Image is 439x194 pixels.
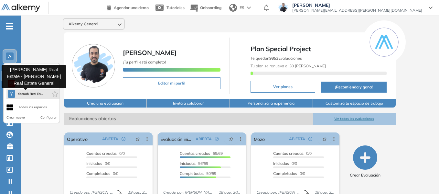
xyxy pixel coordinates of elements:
[224,134,238,144] button: pushpin
[67,132,88,145] a: Operativo
[69,21,98,27] span: Alkemy General
[247,6,251,9] img: arrow
[273,151,312,156] span: 0/0
[321,82,387,93] button: ¡Recomienda y gana!
[86,171,118,176] span: 0/0
[64,99,147,108] button: Crea una evaluación
[160,132,193,145] a: Evaluación inicial IA | Academy | Pomelo
[251,63,326,68] span: Tu plan se renueva el
[322,136,327,142] span: pushpin
[18,91,43,97] span: Yacoub Real Es...
[196,136,212,142] span: ABIERTA
[180,171,204,176] span: Completados
[40,115,57,120] button: Configurar
[86,171,110,176] span: Completados
[1,4,40,12] img: Logo
[180,161,196,166] span: Iniciadas
[180,151,210,156] span: Cuentas creadas
[292,8,422,13] span: [PERSON_NAME][EMAIL_ADDRESS][PERSON_NAME][DOMAIN_NAME]
[86,161,102,166] span: Iniciadas
[251,56,302,61] span: Te quedan Evaluaciones
[180,161,208,166] span: 56/69
[288,63,326,68] b: 30 [PERSON_NAME]
[166,5,185,10] span: Tutoriales
[122,137,125,141] span: check-circle
[273,151,304,156] span: Cuentas creadas
[123,49,177,57] span: [PERSON_NAME]
[147,99,230,108] button: Invita a colaborar
[313,99,396,108] button: Customiza tu espacio de trabajo
[254,132,265,145] a: Mozo
[86,161,110,166] span: 0/0
[308,137,312,141] span: check-circle
[292,3,422,8] span: [PERSON_NAME]
[407,163,439,194] iframe: Chat Widget
[135,136,140,142] span: pushpin
[229,136,233,142] span: pushpin
[230,99,313,108] button: Personaliza la experiencia
[6,26,13,27] i: -
[19,105,47,110] div: Todos los espacios
[350,172,380,178] span: Crear Evaluación
[123,60,166,64] span: ¡Tu perfil está completo!
[289,136,305,142] span: ABIERTA
[240,5,244,11] span: ES
[64,113,313,125] span: Evaluaciones abiertas
[123,77,221,89] button: Editar mi perfil
[273,171,297,176] span: Completados
[102,136,118,142] span: ABIERTA
[114,5,149,10] span: Agendar una demo
[200,5,221,10] span: Onboarding
[107,3,149,11] a: Agendar una demo
[313,113,396,125] button: Ver todas las evaluaciones
[131,134,145,144] button: pushpin
[6,115,25,120] button: Crear nuevo
[407,163,439,194] div: Widget de chat
[86,151,117,156] span: Cuentas creadas
[229,4,237,12] img: world
[273,171,305,176] span: 0/0
[273,161,289,166] span: Iniciadas
[10,91,13,97] span: Y
[86,151,125,156] span: 0/0
[251,44,387,54] span: Plan Special Project
[251,81,315,93] button: Ver planes
[180,171,216,176] span: 50/69
[215,137,219,141] span: check-circle
[317,134,332,144] button: pushpin
[269,56,278,61] b: 9853
[180,151,223,156] span: 69/69
[350,145,380,178] button: Crear Evaluación
[190,1,221,15] button: Onboarding
[8,54,11,59] span: A
[72,44,115,87] img: Foto de perfil
[273,161,297,166] span: 0/0
[2,65,66,88] div: [PERSON_NAME] Real Estate - [PERSON_NAME] Real Estate General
